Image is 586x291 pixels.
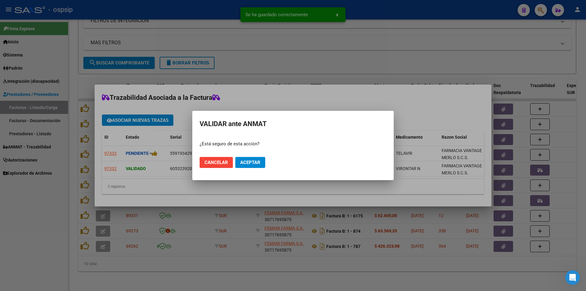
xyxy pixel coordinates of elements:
[204,160,228,165] span: Cancelar
[235,157,265,168] button: Aceptar
[200,118,386,130] h2: VALIDAR ante ANMAT
[200,157,233,168] button: Cancelar
[200,140,386,147] p: ¿Está seguro de esta acción?
[240,160,260,165] span: Aceptar
[565,270,580,285] iframe: Intercom live chat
